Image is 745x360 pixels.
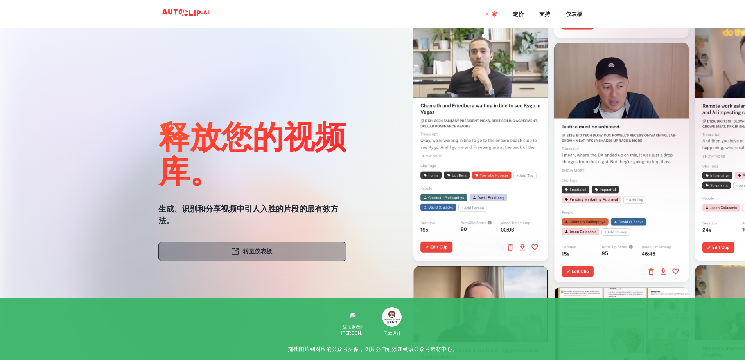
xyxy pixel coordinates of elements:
[492,11,497,18] font: 家
[158,242,346,261] a: 转至仪表板
[158,204,338,225] font: 生成、识别和分享视频中引人入胜的片段的最有效方法。
[539,11,550,18] font: 支持
[513,11,524,18] font: 定价
[158,117,346,189] font: 释放您的视频库。
[566,11,582,18] font: 仪表板
[243,248,272,255] font: 转至仪表板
